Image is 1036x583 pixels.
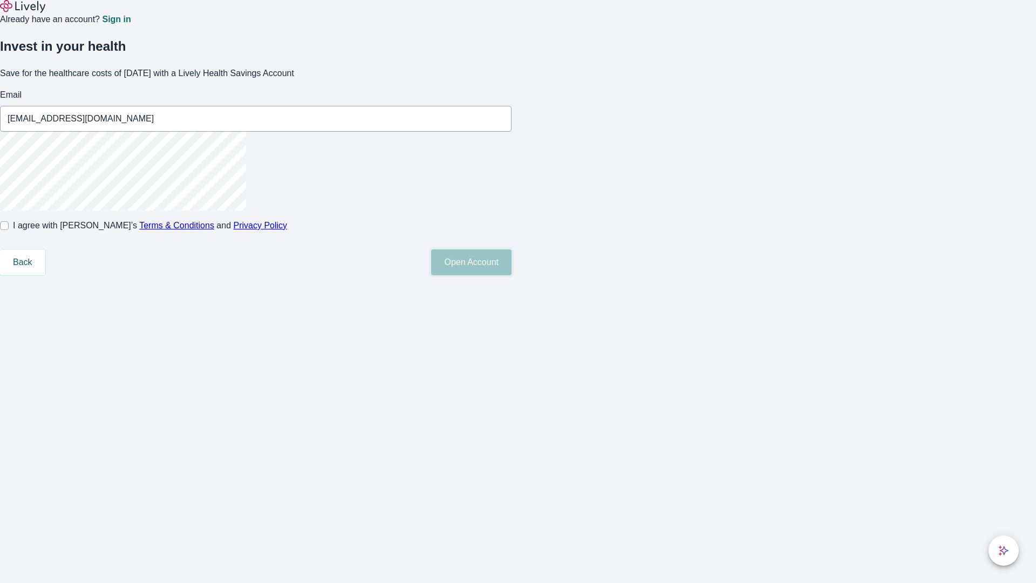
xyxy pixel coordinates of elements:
[102,15,131,24] a: Sign in
[13,219,287,232] span: I agree with [PERSON_NAME]’s and
[234,221,288,230] a: Privacy Policy
[989,535,1019,566] button: chat
[998,545,1009,556] svg: Lively AI Assistant
[139,221,214,230] a: Terms & Conditions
